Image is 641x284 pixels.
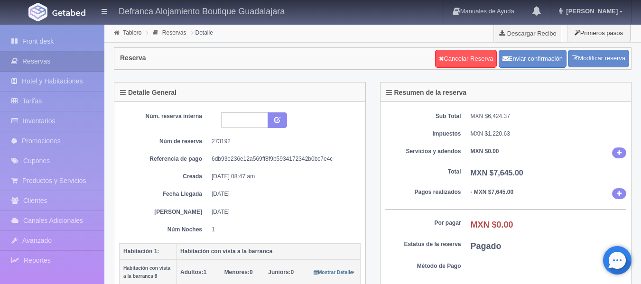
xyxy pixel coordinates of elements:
[120,55,146,62] h4: Reserva
[126,137,202,146] dt: Núm de reserva
[471,112,627,120] dd: MXN $6,424.37
[126,173,202,181] dt: Creada
[224,269,253,275] span: 0
[212,208,353,216] dd: [DATE]
[123,266,170,279] small: Habitación con vista a la barranca 8
[385,188,461,196] dt: Pagos realizados
[212,190,353,198] dd: [DATE]
[212,173,353,181] dd: [DATE] 08:47 am
[224,269,250,275] strong: Menores:
[494,24,562,43] a: Descargar Recibo
[120,89,177,96] h4: Detalle General
[499,50,567,68] button: Enviar confirmación
[471,189,514,195] b: - MXN $7,645.00
[123,29,141,36] a: Tablero
[567,24,631,42] button: Primeros pasos
[314,269,355,275] a: Mostrar Detalle
[314,270,355,275] small: Mostrar Detalle
[471,241,502,251] b: Pagado
[180,269,206,275] span: 1
[177,243,361,260] th: Habitación con vista a la barranca
[385,240,461,248] dt: Estatus de la reserva
[385,112,461,120] dt: Sub Total
[162,29,186,36] a: Reservas
[435,50,497,68] a: Cancelar Reserva
[126,112,202,120] dt: Núm. reserva interna
[52,9,85,16] img: Getabed
[126,155,202,163] dt: Referencia de pago
[386,89,467,96] h4: Resumen de la reserva
[126,208,202,216] dt: [PERSON_NAME]
[564,8,618,15] span: [PERSON_NAME]
[385,147,461,156] dt: Servicios y adendos
[119,5,285,17] h4: Defranca Alojamiento Boutique Guadalajara
[212,155,353,163] dd: 6db93e236e12a569ff8f9b5934172342b0bc7e4c
[471,130,627,138] dd: MXN $1,220.63
[180,269,204,275] strong: Adultos:
[385,168,461,176] dt: Total
[212,226,353,234] dd: 1
[28,3,47,21] img: Getabed
[126,190,202,198] dt: Fecha Llegada
[385,262,461,270] dt: Método de Pago
[471,148,499,155] b: MXN $0.00
[471,169,523,177] b: MXN $7,645.00
[212,137,353,146] dd: 273192
[123,248,159,255] b: Habitación 1:
[268,269,290,275] strong: Juniors:
[268,269,294,275] span: 0
[385,130,461,138] dt: Impuestos
[471,220,513,229] b: MXN $0.00
[189,28,215,37] li: Detalle
[568,50,629,67] a: Modificar reserva
[126,226,202,234] dt: Núm Noches
[385,219,461,227] dt: Por pagar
